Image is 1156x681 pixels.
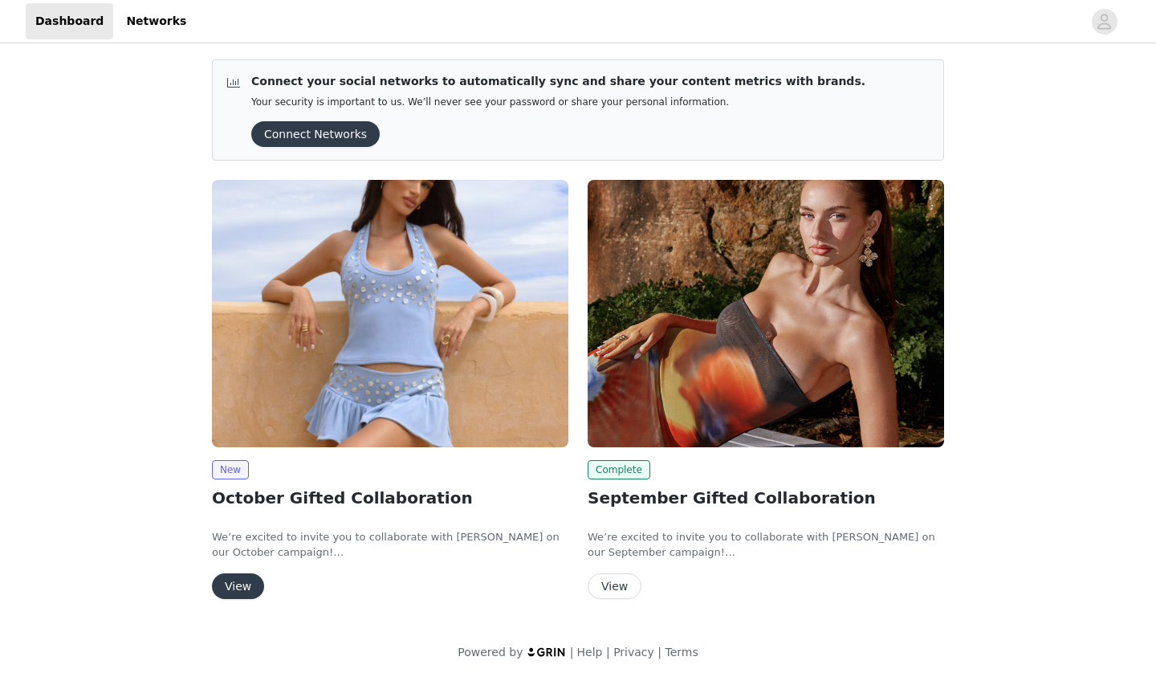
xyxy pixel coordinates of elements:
a: View [588,581,641,593]
span: | [570,646,574,659]
button: View [212,573,264,599]
span: Powered by [458,646,523,659]
span: New [212,460,249,479]
img: logo [527,646,567,657]
p: Your security is important to us. We’ll never see your password or share your personal information. [251,96,865,108]
h2: September Gifted Collaboration [588,486,944,510]
p: We’re excited to invite you to collaborate with [PERSON_NAME] on our September campaign! [588,529,944,561]
p: Connect your social networks to automatically sync and share your content metrics with brands. [251,73,865,90]
img: Peppermayo EU [212,180,568,447]
h2: October Gifted Collaboration [212,486,568,510]
a: Dashboard [26,3,113,39]
span: Complete [588,460,650,479]
button: Connect Networks [251,121,380,147]
a: View [212,581,264,593]
img: Peppermayo EU [588,180,944,447]
span: | [606,646,610,659]
a: Help [577,646,603,659]
div: avatar [1097,9,1112,35]
span: | [657,646,661,659]
button: View [588,573,641,599]
a: Networks [116,3,196,39]
a: Terms [665,646,698,659]
a: Privacy [613,646,654,659]
p: We’re excited to invite you to collaborate with [PERSON_NAME] on our October campaign! [212,529,568,561]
